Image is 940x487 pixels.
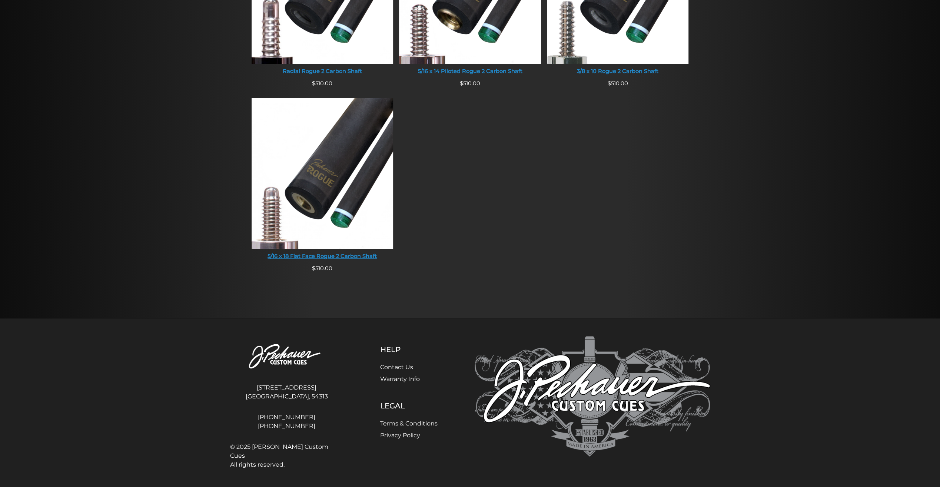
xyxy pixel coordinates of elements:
address: [STREET_ADDRESS] [GEOGRAPHIC_DATA], 54313 [230,380,343,404]
img: 5/16 x 18 Flat Face Rogue 2 Carbon Shaft [252,98,393,249]
a: [PHONE_NUMBER] [230,413,343,422]
span: $ [608,80,611,87]
span: 510.00 [608,80,628,87]
a: 5/16 x 18 Flat Face Rogue 2 Carbon Shaft 5/16 x 18 Flat Face Rogue 2 Carbon Shaft [252,98,393,264]
h5: Legal [380,401,438,410]
a: Contact Us [380,364,413,371]
span: $ [312,80,315,87]
div: 5/16 x 18 Flat Face Rogue 2 Carbon Shaft [252,253,393,260]
a: Warranty Info [380,375,420,382]
img: Pechauer Custom Cues [230,336,343,377]
span: 510.00 [312,265,332,272]
span: $ [460,80,463,87]
a: [PHONE_NUMBER] [230,422,343,431]
img: Pechauer Custom Cues [475,336,710,457]
div: 3/8 x 10 Rogue 2 Carbon Shaft [547,68,689,75]
div: Radial Rogue 2 Carbon Shaft [252,68,393,75]
div: 5/16 x 14 Piloted Rogue 2 Carbon Shaft [399,68,541,75]
a: Terms & Conditions [380,420,438,427]
a: Privacy Policy [380,432,420,439]
h5: Help [380,345,438,354]
span: 510.00 [460,80,480,87]
span: © 2025 [PERSON_NAME] Custom Cues All rights reserved. [230,443,343,469]
span: $ [312,265,315,272]
span: 510.00 [312,80,332,87]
